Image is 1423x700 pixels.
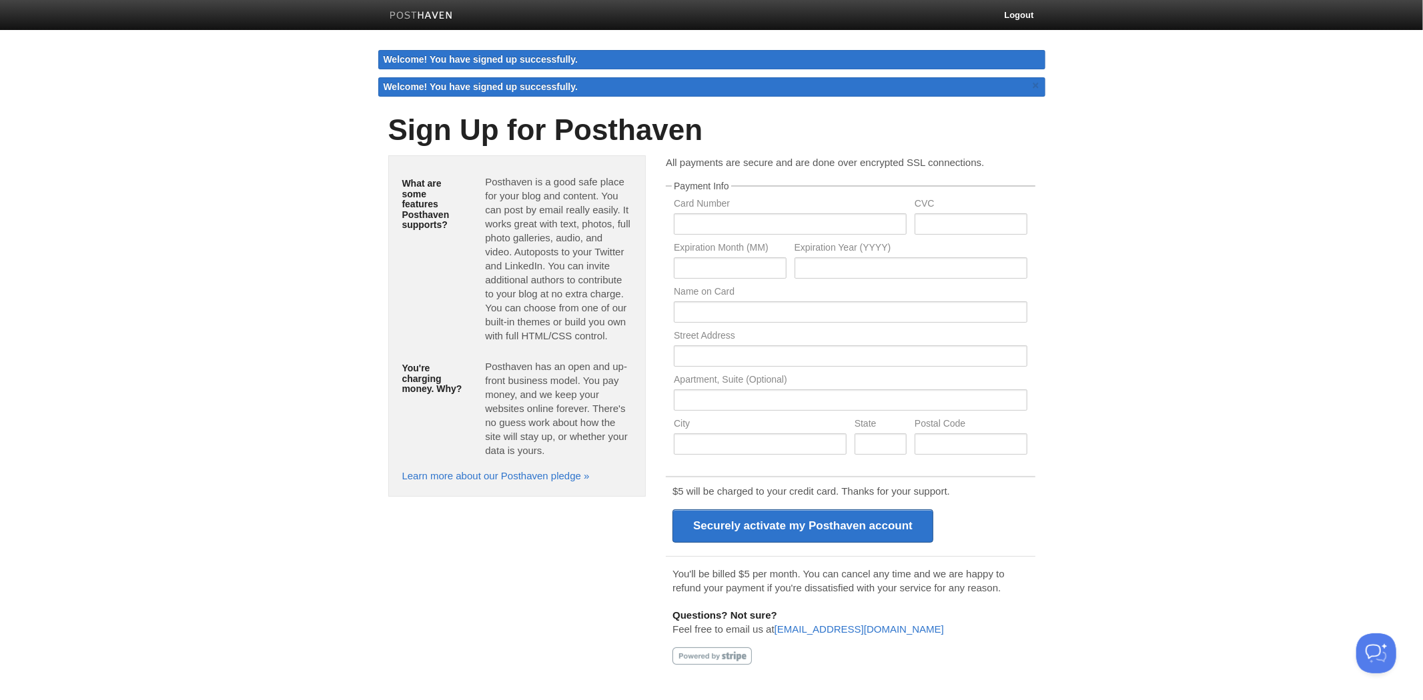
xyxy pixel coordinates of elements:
label: Postal Code [915,419,1027,431]
img: Posthaven-bar [390,11,453,21]
p: Posthaven has an open and up-front business model. You pay money, and we keep your websites onlin... [485,359,632,457]
p: You'll be billed $5 per month. You can cancel any time and we are happy to refund your payment if... [672,567,1028,595]
a: [EMAIL_ADDRESS][DOMAIN_NAME] [775,623,944,635]
a: × [1030,77,1042,94]
label: Apartment, Suite (Optional) [674,375,1027,387]
label: City [674,419,847,431]
b: Questions? Not sure? [672,609,777,621]
label: Card Number [674,199,907,211]
input: Securely activate my Posthaven account [672,509,933,543]
h5: You're charging money. Why? [402,363,466,394]
p: $5 will be charged to your credit card. Thanks for your support. [672,484,1028,498]
label: CVC [915,199,1027,211]
legend: Payment Info [672,181,731,191]
label: Street Address [674,331,1027,343]
iframe: Help Scout Beacon - Open [1356,633,1396,673]
h5: What are some features Posthaven supports? [402,179,466,230]
div: Welcome! You have signed up successfully. [378,50,1045,69]
p: Feel free to email us at [672,608,1028,636]
span: Welcome! You have signed up successfully. [384,81,578,92]
p: All payments are secure and are done over encrypted SSL connections. [666,155,1035,169]
p: Posthaven is a good safe place for your blog and content. You can post by email really easily. It... [485,175,632,343]
a: Learn more about our Posthaven pledge » [402,470,590,481]
h1: Sign Up for Posthaven [388,114,1035,146]
label: Expiration Year (YYYY) [795,243,1027,255]
label: Expiration Month (MM) [674,243,786,255]
label: State [855,419,907,431]
label: Name on Card [674,287,1027,299]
